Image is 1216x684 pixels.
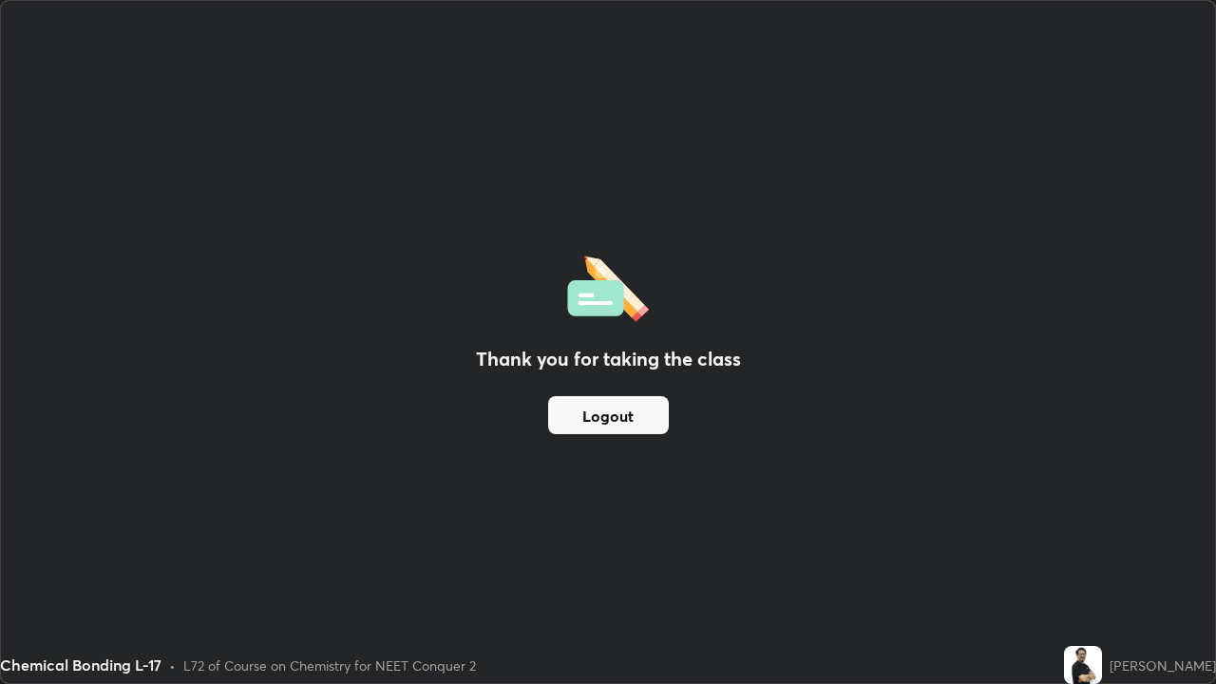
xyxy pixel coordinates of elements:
[548,396,669,434] button: Logout
[1064,646,1102,684] img: 33e34e4d782843c1910c2afc34d781a1.jpg
[1110,655,1216,675] div: [PERSON_NAME]
[183,655,476,675] div: L72 of Course on Chemistry for NEET Conquer 2
[567,250,649,322] img: offlineFeedback.1438e8b3.svg
[476,345,741,373] h2: Thank you for taking the class
[169,655,176,675] div: •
